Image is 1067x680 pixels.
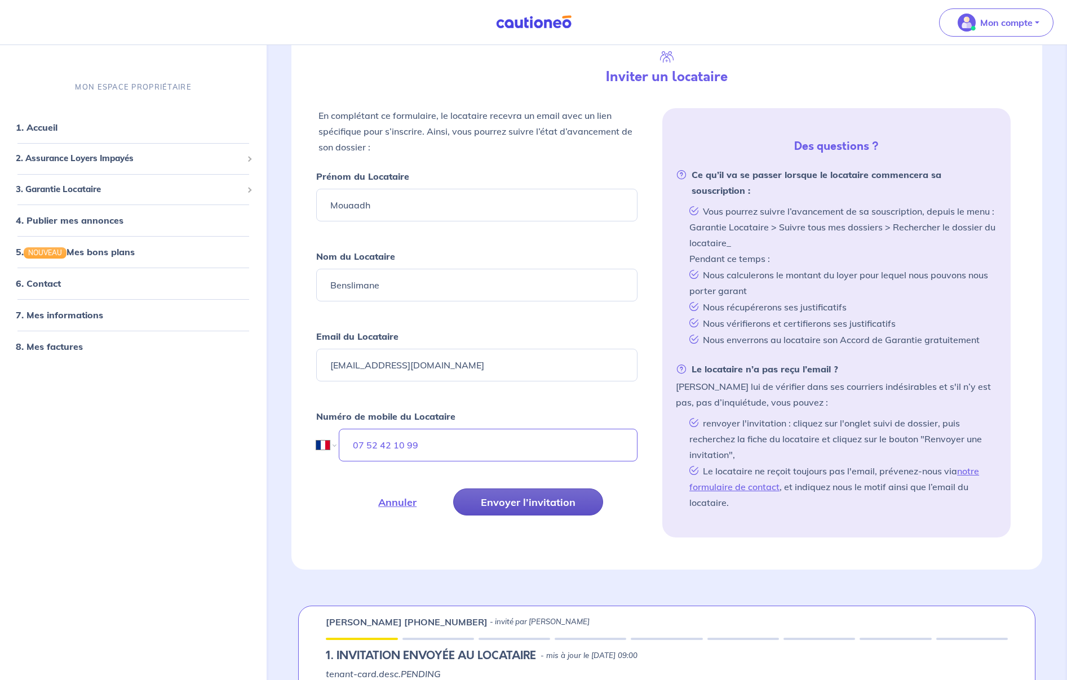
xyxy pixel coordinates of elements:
div: 1. Accueil [5,116,262,139]
input: Ex : Durand [316,269,637,301]
p: [PERSON_NAME] [PHONE_NUMBER] [326,615,488,629]
div: 4. Publier mes annonces [5,209,262,232]
h5: 1.︎ INVITATION ENVOYÉE AU LOCATAIRE [326,649,536,663]
strong: Nom du Locataire [316,251,395,262]
a: 8. Mes factures [16,341,83,352]
a: notre formulaire de contact [689,465,979,492]
img: Cautioneo [492,15,576,29]
h5: Des questions ? [667,140,1006,153]
h4: Inviter un locataire [489,69,844,85]
span: 3. Garantie Locataire [16,183,242,195]
a: 4. Publier mes annonces [16,215,123,226]
button: Envoyer l’invitation [453,488,603,515]
li: Nous calculerons le montant du loyer pour lequel nous pouvons nous porter garant [685,266,997,299]
span: 2. Assurance Loyers Impayés [16,152,242,165]
li: renvoyer l'invitation : cliquez sur l'onglet suivi de dossier, puis recherchez la fiche du locata... [685,415,997,463]
button: illu_account_valid_menu.svgMon compte [939,8,1053,37]
a: 1. Accueil [16,122,57,133]
strong: Prénom du Locataire [316,171,409,182]
input: Ex : John [316,189,637,221]
li: Nous récupérerons ses justificatifs [685,299,997,315]
a: 6. Contact [16,278,61,289]
strong: Ce qu’il va se passer lorsque le locataire commencera sa souscription : [676,167,997,198]
p: Mon compte [980,16,1033,29]
div: 5.NOUVEAUMes bons plans [5,241,262,263]
strong: Le locataire n’a pas reçu l’email ? [676,361,838,377]
div: 2. Assurance Loyers Impayés [5,148,262,170]
strong: Numéro de mobile du Locataire [316,411,455,422]
li: Nous enverrons au locataire son Accord de Garantie gratuitement [685,331,997,348]
p: - mis à jour le [DATE] 09:00 [541,650,637,661]
li: [PERSON_NAME] lui de vérifier dans ses courriers indésirables et s'il n’y est pas, pas d’inquiétu... [676,361,997,510]
p: - invité par [PERSON_NAME] [490,616,590,628]
p: En complétant ce formulaire, le locataire recevra un email avec un lien spécifique pour s’inscrir... [318,108,635,155]
li: Nous vérifierons et certifierons ses justificatifs [685,315,997,331]
a: 5.NOUVEAUMes bons plans [16,246,135,257]
li: Le locataire ne reçoit toujours pas l'email, prévenez-nous via , et indiquez nous le motif ainsi ... [685,463,997,510]
input: Ex : john.doe@gmail.com [316,349,637,381]
p: MON ESPACE PROPRIÉTAIRE [75,82,191,92]
div: state: PENDING, Context: IN-LANDLORD [326,649,1008,663]
div: 6. Contact [5,272,262,295]
div: 7. Mes informations [5,304,262,326]
div: 8. Mes factures [5,335,262,358]
a: 7. Mes informations [16,309,103,321]
img: illu_account_valid_menu.svg [958,14,976,32]
li: Vous pourrez suivre l’avancement de sa souscription, depuis le menu : Garantie Locataire > Suivre... [685,203,997,266]
button: Annuler [351,488,444,515]
strong: Email du Locataire [316,331,399,342]
div: 3. Garantie Locataire [5,178,262,200]
input: 06 45 54 34 33 [339,429,637,461]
